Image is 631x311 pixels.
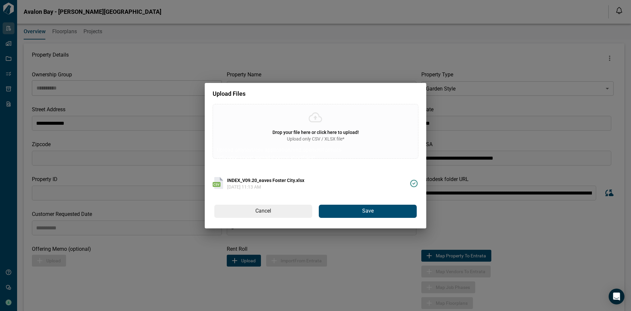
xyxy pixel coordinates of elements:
[214,205,312,218] button: Cancel
[319,205,417,218] button: Save
[227,184,261,190] span: [DATE] 11:13 AM
[287,136,344,142] span: Upload only CSV / XLSX file*
[213,90,245,97] span: Upload Files
[362,208,374,215] span: Save
[255,208,271,215] span: Cancel
[217,146,414,162] p: Upload only text/csv application/vnd.openxmlformats-officedocument.spreadsheetml.sheet Files*
[272,130,359,135] span: Drop your file here or click here to upload!
[227,178,304,183] span: INDEX_V09.20_eaves Foster City.xlsx
[609,289,624,304] div: Open Intercom Messenger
